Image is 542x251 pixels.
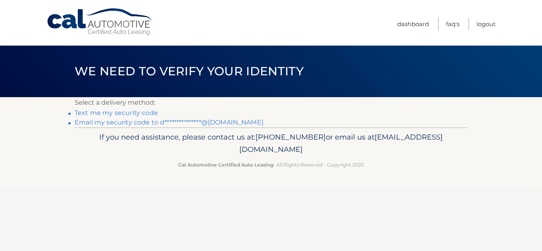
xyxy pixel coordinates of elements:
span: We need to verify your identity [75,64,304,79]
p: Select a delivery method: [75,97,467,108]
a: FAQ's [446,17,459,31]
a: Logout [477,17,496,31]
span: [PHONE_NUMBER] [256,132,326,142]
strong: Cal Automotive Certified Auto Leasing [178,162,273,168]
a: Cal Automotive [46,8,154,36]
p: If you need assistance, please contact us at: or email us at [80,131,462,156]
a: Dashboard [397,17,429,31]
a: Text me my security code [75,109,158,117]
p: - All Rights Reserved - Copyright 2025 [80,161,462,169]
